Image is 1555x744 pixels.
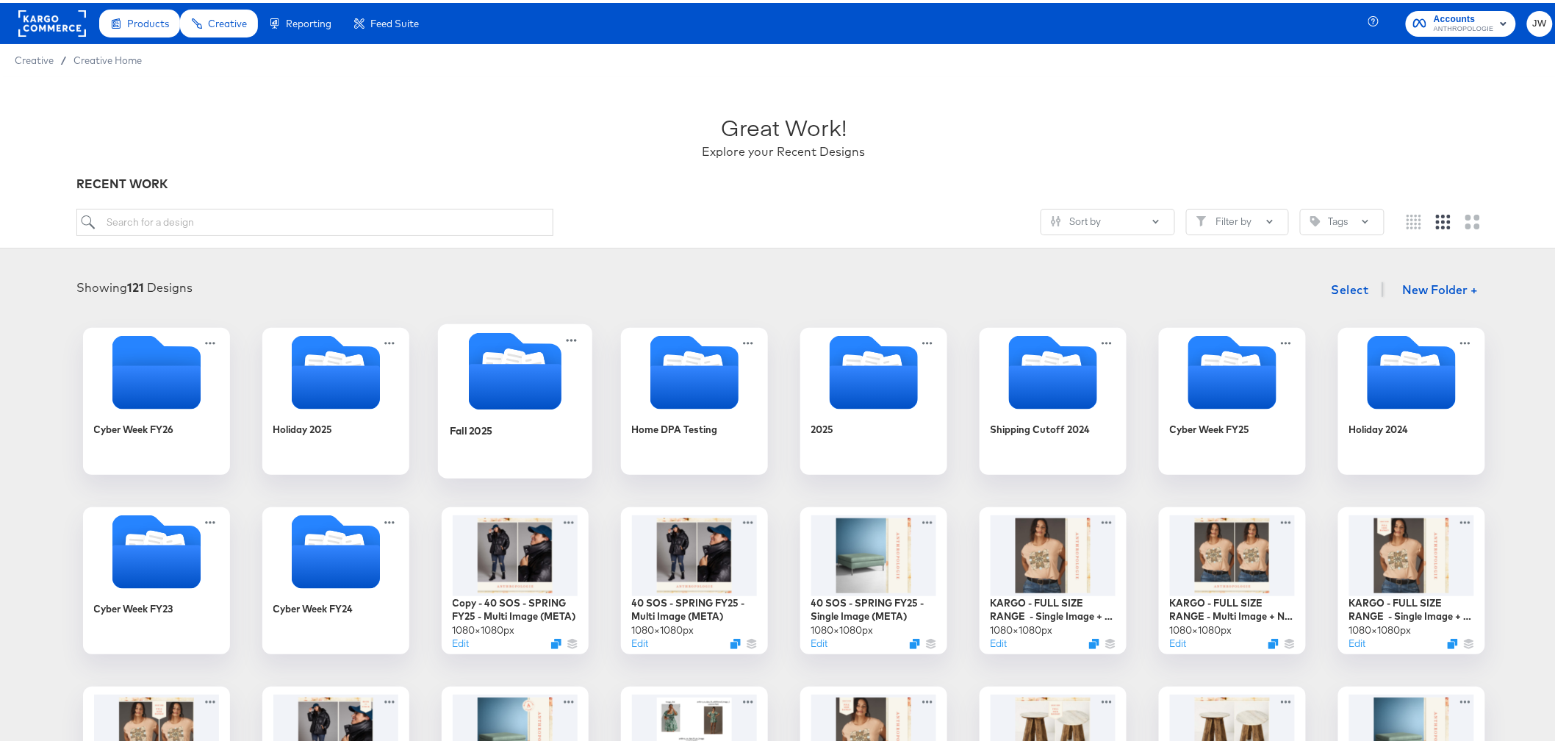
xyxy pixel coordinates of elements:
div: 1080 × 1080 px [453,620,515,634]
span: Products [127,15,169,26]
div: Holiday 2024 [1338,325,1485,472]
div: 2025 [811,420,834,434]
button: Select [1326,272,1375,301]
span: / [54,51,73,63]
div: KARGO - FULL SIZE RANGE - Multi Image + No Badge (META) [1170,593,1295,620]
span: Creative [15,51,54,63]
div: 1080 × 1080 px [991,620,1053,634]
button: SlidersSort by [1041,206,1175,232]
div: 2025 [800,325,947,472]
button: JW [1527,8,1553,34]
div: 40 SOS - SPRING FY25 - Multi Image (META)1080×1080pxEditDuplicate [621,504,768,651]
svg: Duplicate [1268,636,1279,646]
svg: Folder [980,333,1127,407]
div: 1080 × 1080 px [1170,620,1232,634]
svg: Filter [1196,213,1207,223]
div: Cyber Week FY24 [262,504,409,651]
svg: Duplicate [1089,636,1099,646]
button: AccountsANTHROPOLOGIE [1406,8,1516,34]
input: Search for a design [76,206,553,233]
div: KARGO - FULL SIZE RANGE - Single Image + Badge (META)1080×1080pxEditDuplicate [1338,504,1485,651]
div: Holiday 2024 [1349,420,1409,434]
svg: Duplicate [551,636,561,646]
span: Accounts [1434,9,1494,24]
div: 1080 × 1080 px [1349,620,1412,634]
div: RECENT WORK [76,173,1490,190]
span: JW [1533,12,1547,29]
svg: Sliders [1051,213,1061,223]
div: Great Work! [721,109,847,140]
svg: Folder [1159,333,1306,407]
div: Shipping Cutoff 2024 [980,325,1127,472]
button: Edit [1349,634,1366,648]
button: New Folder + [1390,274,1491,302]
div: Cyber Week FY23 [83,504,230,651]
span: ANTHROPOLOGIE [1434,21,1494,32]
div: Home DPA Testing [632,420,718,434]
span: Reporting [286,15,331,26]
svg: Folder [262,512,409,586]
div: Cyber Week FY25 [1159,325,1306,472]
div: Fall 2025 [449,421,492,434]
div: Holiday 2025 [262,325,409,472]
div: KARGO - FULL SIZE RANGE - Single Image + No Badge (META)1080×1080pxEditDuplicate [980,504,1127,651]
button: Edit [453,634,470,648]
button: Edit [991,634,1008,648]
span: Select [1332,276,1369,297]
div: Cyber Week FY25 [1170,420,1250,434]
svg: Folder [1338,333,1485,407]
svg: Medium grid [1436,212,1451,226]
div: KARGO - FULL SIZE RANGE - Single Image + No Badge (META) [991,593,1116,620]
div: Cyber Week FY23 [94,599,173,613]
div: Cyber Week FY26 [83,325,230,472]
div: Shipping Cutoff 2024 [991,420,1091,434]
div: 1080 × 1080 px [632,620,694,634]
svg: Small grid [1407,212,1421,226]
svg: Folder [438,329,592,407]
div: 40 SOS - SPRING FY25 - Single Image (META)1080×1080pxEditDuplicate [800,504,947,651]
div: Fall 2025 [438,321,592,476]
div: 40 SOS - SPRING FY25 - Single Image (META) [811,593,936,620]
svg: Folder [621,333,768,407]
div: 40 SOS - SPRING FY25 - Multi Image (META) [632,593,757,620]
svg: Tag [1310,213,1321,223]
svg: Folder [262,333,409,407]
svg: Duplicate [910,636,920,646]
div: Explore your Recent Designs [703,140,866,157]
svg: Duplicate [1448,636,1458,646]
button: FilterFilter by [1186,206,1289,232]
div: Copy - 40 SOS - SPRING FY25 - Multi Image (META) [453,593,578,620]
svg: Duplicate [730,636,741,646]
svg: Folder [83,512,230,586]
svg: Folder [800,333,947,407]
div: KARGO - FULL SIZE RANGE - Multi Image + No Badge (META)1080×1080pxEditDuplicate [1159,504,1306,651]
button: Edit [811,634,828,648]
span: Feed Suite [370,15,419,26]
button: Edit [632,634,649,648]
div: Cyber Week FY24 [273,599,353,613]
svg: Empty folder [83,333,230,407]
a: Creative Home [73,51,142,63]
div: Cyber Week FY26 [94,420,174,434]
div: Home DPA Testing [621,325,768,472]
button: Edit [1170,634,1187,648]
div: KARGO - FULL SIZE RANGE - Single Image + Badge (META) [1349,593,1474,620]
strong: 121 [127,277,144,292]
div: Copy - 40 SOS - SPRING FY25 - Multi Image (META)1080×1080pxEditDuplicate [442,504,589,651]
div: Showing Designs [76,276,193,293]
span: Creative [208,15,247,26]
svg: Large grid [1465,212,1480,226]
div: 1080 × 1080 px [811,620,874,634]
div: Holiday 2025 [273,420,333,434]
button: TagTags [1300,206,1385,232]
